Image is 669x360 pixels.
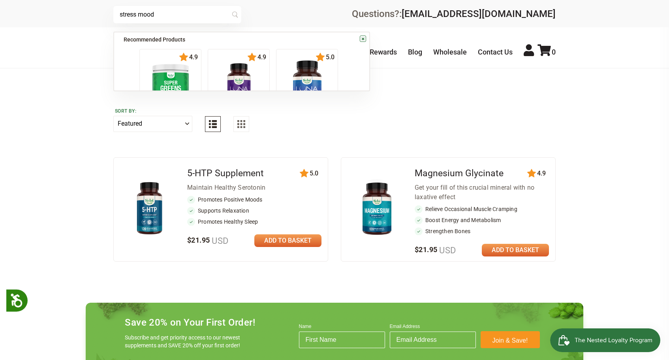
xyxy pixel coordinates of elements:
img: star.svg [179,53,188,62]
li: Promotes Positive Moods [187,196,321,204]
iframe: Button to open loyalty program pop-up [550,328,661,352]
img: star.svg [316,53,325,62]
img: List [209,120,217,128]
a: 5-HTP Supplement [187,168,264,179]
a: Magnesium Glycinate [415,168,504,179]
span: 0 [552,48,556,56]
button: Join & Save! [481,331,540,348]
input: Try "Sleeping" [113,6,241,23]
div: Get your fill of this crucial mineral with no laxative effect [415,183,549,202]
a: [EMAIL_ADDRESS][DOMAIN_NAME] [402,8,556,19]
span: Recommended Products [124,36,185,43]
h4: Save 20% on Your First Order! [125,317,255,328]
span: 4.9 [257,54,266,61]
input: Email Address [390,332,476,348]
span: 5.0 [325,54,334,61]
img: imgpsh_fullsize_anim_-_2025-02-26T222351.371_x140.png [147,60,195,115]
span: USD [210,236,228,246]
div: Questions?: [352,9,556,19]
li: Supports Relaxation [187,207,321,215]
span: USD [437,245,456,255]
label: Name [299,324,385,332]
a: 0 [537,48,556,56]
li: Boost Energy and Metabolism [415,216,549,224]
input: First Name [299,332,385,348]
img: 5-HTP Supplement [126,179,173,239]
a: Contact Us [478,48,513,56]
label: Sort by: [115,108,191,114]
p: Subscribe and get priority access to our newest supplements and SAVE 20% off your first order! [125,334,243,349]
a: Wholesale [433,48,467,56]
img: 1_edfe67ed-9f0f-4eb3-a1ff-0a9febdc2b11_x140.png [280,60,335,115]
a: Blog [408,48,422,56]
div: Maintain Healthy Serotonin [187,183,321,192]
img: Magnesium Glycinate [354,179,400,239]
img: NN_LUNA_US_60_front_1_x140.png [218,60,260,115]
li: Strengthen Bones [415,227,549,235]
li: Relieve Occasional Muscle Cramping [415,205,549,213]
span: 4.9 [188,54,198,61]
img: star.svg [247,53,257,62]
li: Promotes Healthy Sleep [187,218,321,226]
a: Nested Rewards [345,48,397,56]
label: Email Address [390,324,476,332]
img: Grid [237,120,245,128]
span: $21.95 [187,236,229,244]
a: × [360,36,366,42]
span: $21.95 [415,245,456,254]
